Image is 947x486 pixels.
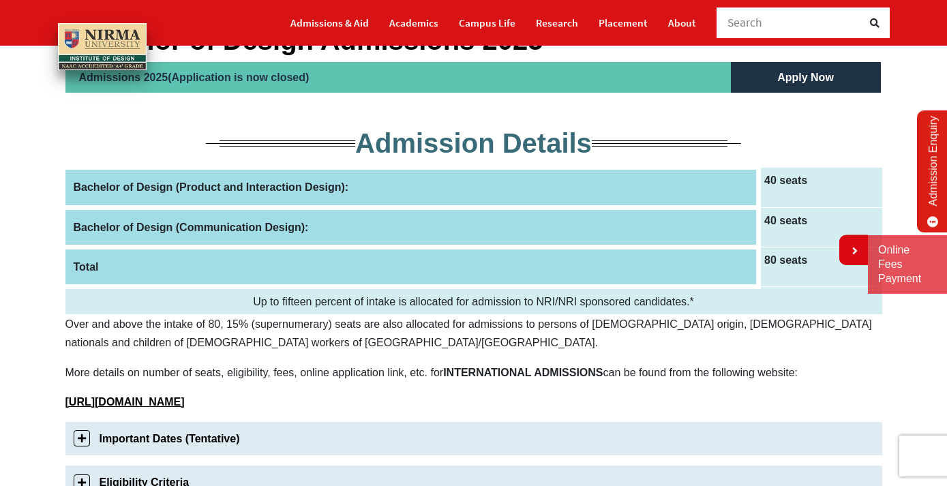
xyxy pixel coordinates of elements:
[459,11,515,35] a: Campus Life
[65,286,882,314] td: Up to fifteen percent of intake is allocated for admission to NRI/NRI sponsored candidates.
[65,363,882,382] p: More details on number of seats, eligibility, fees, online application link, etc. for can be foun...
[731,62,881,93] h5: Apply Now
[668,11,696,35] a: About
[759,207,882,247] td: 40 seats
[65,315,882,352] p: Over and above the intake of 80, 15% (supernumerary) seats are also allocated for admissions to p...
[65,207,759,247] th: Bachelor of Design (Communication Design):
[536,11,578,35] a: Research
[443,367,603,378] b: INTERNATIONAL ADMISSIONS
[65,422,882,455] a: Important Dates (Tentative)
[65,247,759,286] th: Total
[759,247,882,286] td: 80 seats
[759,168,882,207] td: 40 seats
[727,15,763,30] span: Search
[290,11,369,35] a: Admissions & Aid
[58,23,147,70] img: main_logo
[355,128,592,158] span: Admission Details
[389,11,438,35] a: Academics
[878,243,937,286] a: Online Fees Payment
[65,396,185,408] a: [URL][DOMAIN_NAME]
[65,62,731,93] h2: Admissions 2025(Application is now closed)
[599,11,648,35] a: Placement
[65,168,759,207] th: Bachelor of Design (Product and Interaction Design):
